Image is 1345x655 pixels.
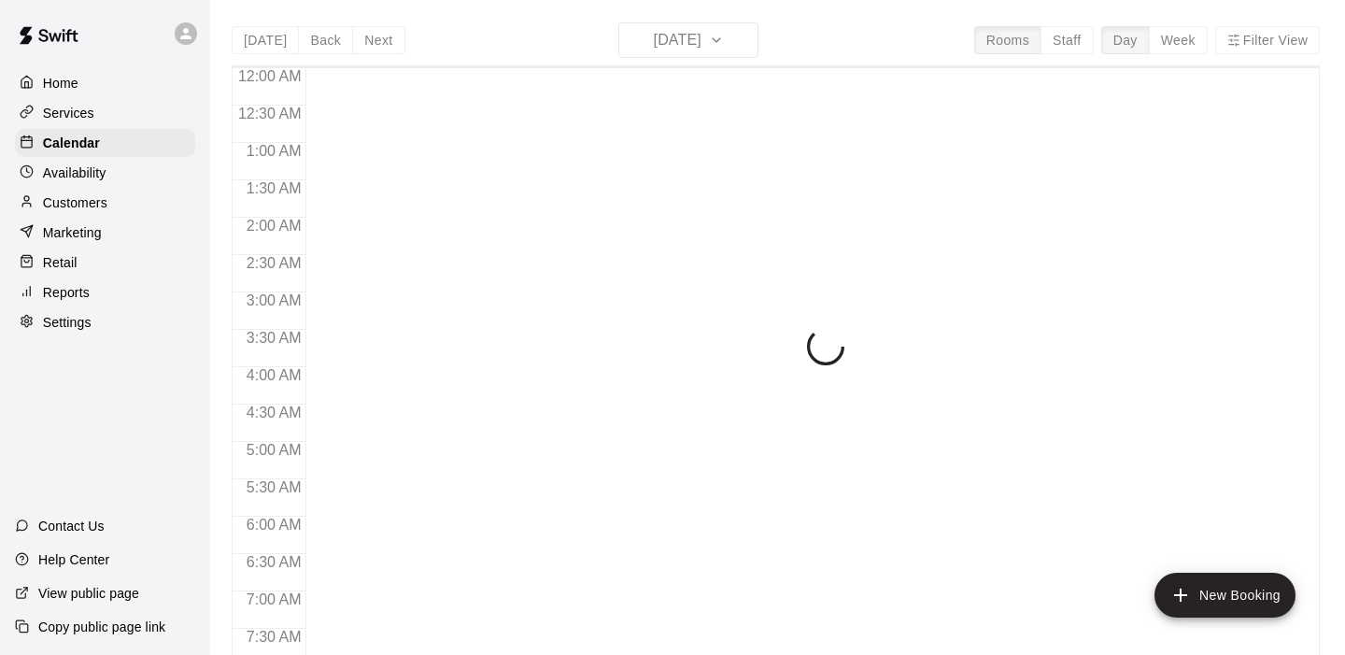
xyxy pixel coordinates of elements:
span: 7:00 AM [242,591,306,607]
p: Retail [43,253,78,272]
span: 4:30 AM [242,405,306,420]
p: Calendar [43,134,100,152]
span: 3:30 AM [242,330,306,346]
span: 3:00 AM [242,292,306,308]
p: Services [43,104,94,122]
a: Calendar [15,129,195,157]
span: 12:00 AM [234,68,306,84]
span: 5:00 AM [242,442,306,458]
a: Marketing [15,219,195,247]
a: Services [15,99,195,127]
p: Help Center [38,550,109,569]
button: add [1154,573,1295,618]
span: 1:30 AM [242,180,306,196]
span: 2:00 AM [242,218,306,234]
p: Home [43,74,78,93]
a: Availability [15,159,195,187]
span: 5:30 AM [242,479,306,495]
p: View public page [38,584,139,603]
a: Retail [15,249,195,277]
span: 6:30 AM [242,554,306,570]
p: Contact Us [38,517,105,535]
p: Settings [43,313,92,332]
p: Marketing [43,223,102,242]
p: Customers [43,193,107,212]
span: 7:30 AM [242,629,306,645]
a: Customers [15,189,195,217]
span: 1:00 AM [242,143,306,159]
p: Reports [43,283,90,302]
span: 6:00 AM [242,517,306,533]
a: Home [15,69,195,97]
a: Reports [15,278,195,306]
span: 2:30 AM [242,255,306,271]
a: Settings [15,308,195,336]
span: 12:30 AM [234,106,306,121]
p: Availability [43,164,106,182]
span: 4:00 AM [242,367,306,383]
p: Copy public page link [38,618,165,636]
